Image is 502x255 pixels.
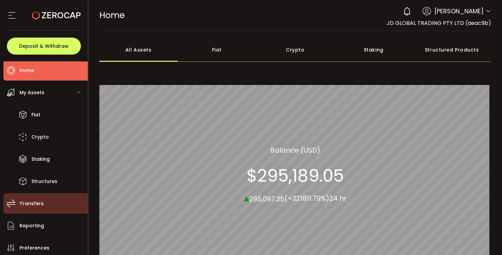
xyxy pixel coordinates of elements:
span: [PERSON_NAME] [434,6,484,16]
iframe: Chat Widget [421,181,502,255]
span: Transfers [19,199,44,209]
span: Preferences [19,243,50,253]
span: Home [19,66,34,75]
button: Deposit & Withdraw [7,38,81,55]
section: Balance (USD) [270,145,320,155]
span: My Assets [19,88,44,98]
div: Staking [334,38,413,62]
div: Structured Products [413,38,491,62]
span: Reporting [19,221,44,231]
span: Staking [31,154,50,164]
span: Deposit & Withdraw [19,44,69,48]
div: Crypto [256,38,335,62]
span: 24 hr [329,194,347,203]
span: Structures [31,176,57,186]
span: 295,097.35 [249,194,284,203]
div: All Assets [99,38,178,62]
div: 聊天小组件 [421,181,502,255]
div: Fiat [178,38,256,62]
span: ▴ [244,190,249,205]
section: $295,189.05 [247,165,344,186]
span: JD GLOBAL TRADING PTY LTD (aeac9b) [387,19,491,27]
span: Home [99,9,125,21]
span: Crypto [31,132,49,142]
span: Fiat [31,110,40,120]
span: (+321811.79%) [284,194,329,203]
